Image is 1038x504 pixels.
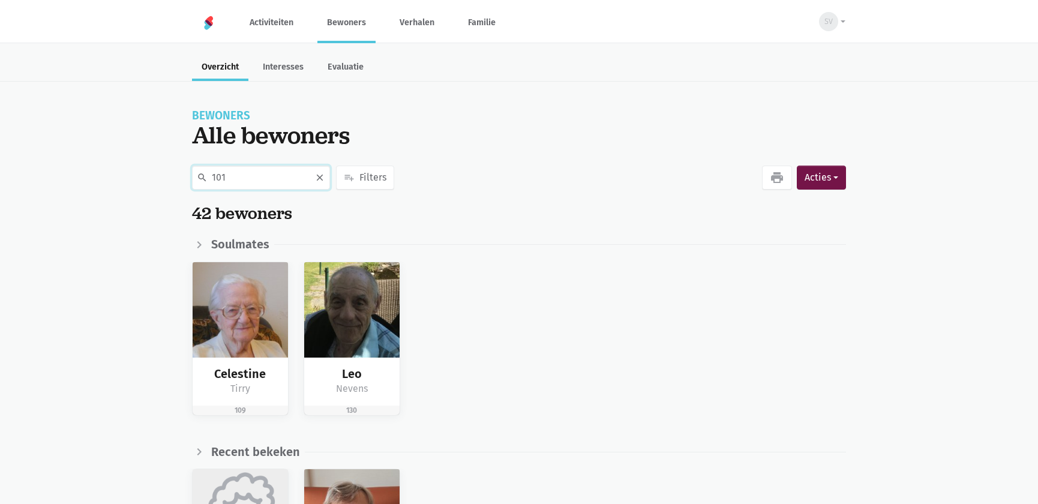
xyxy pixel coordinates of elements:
[192,238,206,252] i: chevron_right
[824,16,833,28] span: SV
[304,262,400,416] a: bewoner afbeelding Leo Nevens 130
[197,172,208,183] i: search
[314,381,390,397] div: Nevens
[202,381,278,397] div: Tirry
[317,2,376,43] a: Bewoners
[192,166,330,190] input: Zoek (naam of kamer)
[192,445,206,459] i: chevron_right
[318,55,373,81] a: Evaluatie
[202,16,216,30] img: Home
[192,262,289,416] a: bewoner afbeelding Celestine Tirry 109
[458,2,505,43] a: Familie
[192,55,248,81] a: Overzicht
[240,2,303,43] a: Activiteiten
[770,170,784,185] i: print
[336,166,394,190] button: playlist_addFilters
[811,8,846,35] button: SV
[192,204,292,223] h3: 42 bewoners
[192,445,300,459] a: chevron_right Recent bekeken
[193,262,288,358] img: bewoner afbeelding
[304,262,400,358] img: bewoner afbeelding
[202,367,278,381] div: Celestine
[192,121,846,149] div: Alle bewoners
[390,2,444,43] a: Verhalen
[314,367,390,381] div: Leo
[314,172,325,183] i: close
[762,166,792,190] a: print
[797,166,846,190] button: Acties
[344,172,355,183] i: playlist_add
[304,406,400,415] div: 130
[192,110,846,121] div: Bewoners
[253,55,313,81] a: Interesses
[192,238,269,252] a: chevron_right Soulmates
[193,406,288,415] div: 109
